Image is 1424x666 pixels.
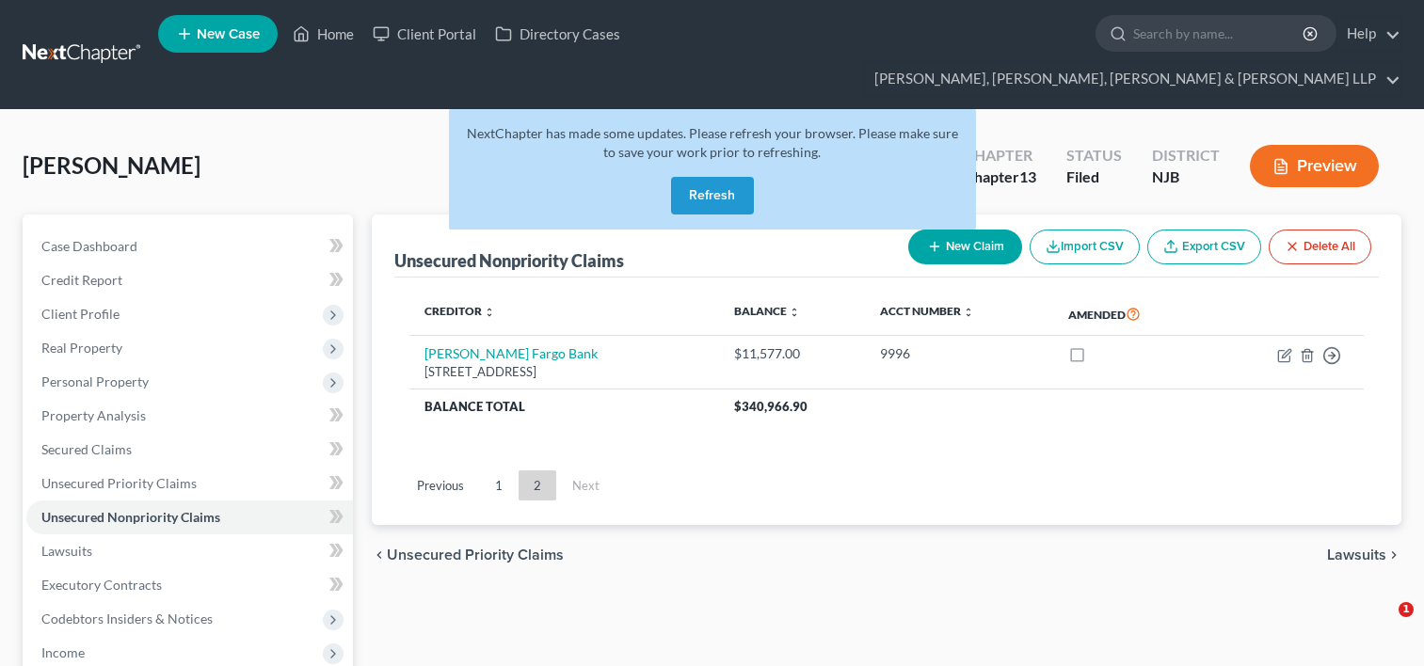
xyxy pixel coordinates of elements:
div: NJB [1152,166,1220,188]
a: Credit Report [26,263,353,297]
span: NextChapter has made some updates. Please refresh your browser. Please make sure to save your wor... [467,125,958,160]
button: Lawsuits chevron_right [1327,547,1401,563]
a: Balance unfold_more [734,304,800,318]
a: Acct Number unfold_more [880,304,974,318]
input: Search by name... [1133,16,1305,51]
span: Lawsuits [41,543,92,559]
a: Lawsuits [26,534,353,568]
i: unfold_more [484,307,495,318]
button: New Claim [908,230,1022,264]
span: Client Profile [41,306,120,322]
span: Executory Contracts [41,577,162,593]
div: Filed [1066,166,1122,188]
div: District [1152,145,1220,166]
div: Unsecured Nonpriority Claims [394,249,624,272]
i: chevron_right [1386,547,1401,563]
a: [PERSON_NAME] Fargo Bank [424,345,598,361]
span: Case Dashboard [41,238,137,254]
span: Personal Property [41,373,149,389]
a: Help [1337,17,1400,51]
span: Unsecured Nonpriority Claims [41,509,220,525]
a: 2 [519,470,556,500]
a: Export CSV [1147,230,1261,264]
span: Unsecured Priority Claims [387,547,564,563]
button: Refresh [671,177,754,214]
a: Directory Cases [486,17,630,51]
span: Credit Report [41,272,122,288]
span: New Case [197,27,260,41]
div: Chapter [964,166,1036,188]
button: chevron_left Unsecured Priority Claims [372,547,564,563]
iframe: Intercom live chat [1360,602,1405,647]
span: $340,966.90 [734,399,808,414]
span: Unsecured Priority Claims [41,475,197,491]
i: unfold_more [963,307,974,318]
a: 1 [480,470,518,500]
div: [STREET_ADDRESS] [424,363,703,381]
a: Client Portal [363,17,486,51]
i: unfold_more [789,307,800,318]
th: Balance Total [409,389,718,423]
a: Unsecured Priority Claims [26,467,353,500]
button: Import CSV [1030,230,1140,264]
button: Delete All [1269,230,1371,264]
a: Secured Claims [26,433,353,467]
span: Income [41,644,85,660]
div: $11,577.00 [734,344,850,363]
div: 9996 [880,344,1039,363]
div: Status [1066,145,1122,166]
span: Secured Claims [41,441,132,457]
span: Property Analysis [41,407,146,423]
a: Home [283,17,363,51]
span: Lawsuits [1327,547,1386,563]
span: [PERSON_NAME] [23,151,200,179]
span: 13 [1019,167,1036,185]
th: Amended [1053,293,1209,336]
a: Creditor unfold_more [424,304,495,318]
a: Executory Contracts [26,568,353,602]
a: Previous [402,470,479,500]
a: [PERSON_NAME], [PERSON_NAME], [PERSON_NAME] & [PERSON_NAME] LLP [865,62,1400,96]
button: Preview [1250,145,1379,187]
span: Codebtors Insiders & Notices [41,610,213,626]
div: Chapter [964,145,1036,166]
a: Unsecured Nonpriority Claims [26,500,353,534]
a: Property Analysis [26,399,353,433]
span: 1 [1399,602,1414,617]
a: Case Dashboard [26,230,353,263]
span: Real Property [41,340,122,356]
i: chevron_left [372,547,387,563]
